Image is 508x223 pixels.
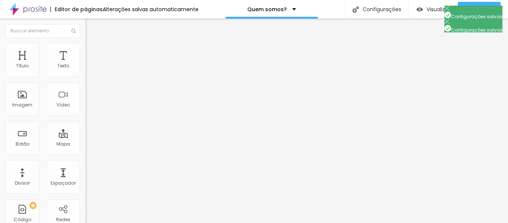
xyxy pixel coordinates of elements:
input: Buscar elemento [6,24,80,38]
img: Icone [444,12,451,18]
p: Quem somos? [247,7,287,12]
img: Icone [71,29,76,33]
div: Editor de páginas [50,7,103,12]
div: Imagem [12,102,32,108]
div: Divisor [15,181,30,186]
button: Publicar [458,2,501,17]
div: Título [16,63,29,69]
div: Botão [16,141,29,147]
div: Texto [57,63,69,69]
span: Visualizar [427,6,450,12]
iframe: Editor [86,19,508,223]
span: Configurações salvas [444,27,502,33]
button: Visualizar [409,2,458,17]
img: Icone [353,6,359,13]
img: Icone [444,19,450,24]
div: Espaçador [51,181,76,186]
span: Configurações salvas [444,13,502,20]
div: Alterações salvas automaticamente [103,7,199,12]
img: Icone [444,25,451,32]
img: view-1.svg [417,6,423,13]
div: Mapa [57,141,70,147]
img: Icone [444,6,450,11]
div: Vídeo [57,102,70,108]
